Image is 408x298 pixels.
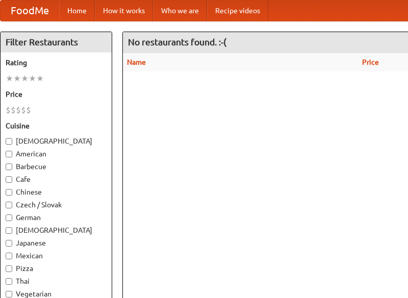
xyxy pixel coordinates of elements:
label: [DEMOGRAPHIC_DATA] [6,225,107,235]
label: Japanese [6,238,107,248]
input: Czech / Slovak [6,202,12,208]
h5: Price [6,89,107,99]
label: Thai [6,276,107,286]
li: $ [16,104,21,116]
li: ★ [36,73,44,84]
li: ★ [29,73,36,84]
h5: Rating [6,58,107,68]
li: ★ [13,73,21,84]
label: Mexican [6,251,107,261]
a: Home [59,1,95,21]
input: Japanese [6,240,12,247]
label: Barbecue [6,161,107,172]
li: ★ [21,73,29,84]
input: [DEMOGRAPHIC_DATA] [6,138,12,145]
a: FoodMe [1,1,59,21]
input: Cafe [6,176,12,183]
a: Recipe videos [207,1,268,21]
li: $ [21,104,26,116]
li: ★ [6,73,13,84]
ng-pluralize: No restaurants found. :-( [128,37,226,47]
label: Cafe [6,174,107,184]
a: Who we are [153,1,207,21]
label: Chinese [6,187,107,197]
label: American [6,149,107,159]
h4: Filter Restaurants [1,32,112,52]
label: Czech / Slovak [6,200,107,210]
h5: Cuisine [6,121,107,131]
a: Name [127,58,146,66]
label: [DEMOGRAPHIC_DATA] [6,136,107,146]
li: $ [11,104,16,116]
li: $ [26,104,31,116]
label: Pizza [6,263,107,274]
label: German [6,212,107,223]
a: Price [362,58,379,66]
input: Vegetarian [6,291,12,297]
input: Barbecue [6,164,12,170]
input: Pizza [6,265,12,272]
input: German [6,214,12,221]
input: Mexican [6,253,12,259]
input: [DEMOGRAPHIC_DATA] [6,227,12,234]
li: $ [6,104,11,116]
input: American [6,151,12,157]
input: Chinese [6,189,12,196]
input: Thai [6,278,12,285]
a: How it works [95,1,153,21]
